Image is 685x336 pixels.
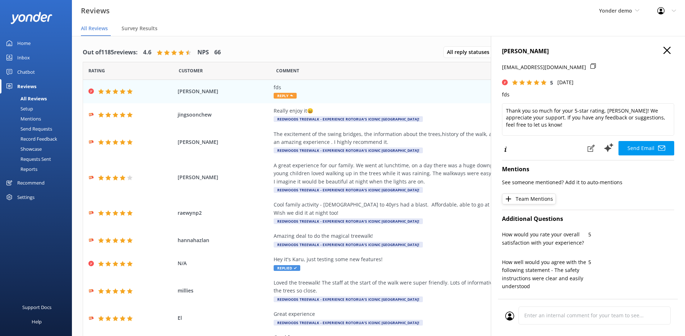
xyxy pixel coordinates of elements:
div: The excitement of the swing bridges, the information about the trees,history of the walk, and bei... [274,130,601,146]
h4: 66 [214,48,221,57]
div: A great experience for our family. We went at lunchtime, on a day there was a huge downpour of ra... [274,162,601,186]
button: Send Email [618,141,674,155]
div: Really enjoy it😄 [274,107,601,115]
span: jingsoonchew [178,111,270,119]
h3: Reviews [81,5,110,17]
div: All Reviews [4,94,47,104]
div: Redwoods Treewalk - experience Rotorua's iconic [GEOGRAPHIC_DATA]! [274,116,423,122]
div: Support Docs [22,300,51,314]
div: Amazing deal to do the magical treewalk! [274,232,601,240]
a: All Reviews [4,94,72,104]
span: [PERSON_NAME] [178,173,270,181]
h4: [PERSON_NAME] [502,47,674,56]
p: [EMAIL_ADDRESS][DOMAIN_NAME] [502,63,586,71]
div: Reviews [17,79,36,94]
p: 5 [588,231,675,239]
div: Cool family activity - [DEMOGRAPHIC_DATA] to 40yrs had a blast. Affordable, able to go at our own... [274,201,601,217]
h4: 4.6 [143,48,151,57]
span: millies [178,287,270,295]
div: Redwoods Treewalk - experience Rotorua's iconic [GEOGRAPHIC_DATA]! [274,320,423,326]
h4: Mentions [502,165,674,174]
span: El [178,314,270,322]
textarea: Thank you so much for your 5-star rating, [PERSON_NAME]! We appreciate your support. If you have ... [502,103,674,136]
h4: NPS [197,48,209,57]
div: Mentions [4,114,41,124]
span: 5 [550,79,553,86]
p: fds [502,91,674,99]
span: Reply [274,93,297,99]
span: [PERSON_NAME] [178,138,270,146]
div: Great experience [274,310,601,318]
div: Reports [4,164,37,174]
div: Redwoods Treewalk - experience Rotorua's iconic [GEOGRAPHIC_DATA]! [274,218,423,224]
p: How would you rate your overall satisfaction with your experience? [502,231,588,247]
div: Home [17,36,31,50]
div: Inbox [17,50,30,65]
a: Requests Sent [4,154,72,164]
div: Recommend [17,176,45,190]
a: Mentions [4,114,72,124]
span: hannahazlan [178,236,270,244]
p: [DATE] [557,78,574,86]
span: Survey Results [122,25,157,32]
span: raewynp2 [178,209,270,217]
h4: Additional Questions [502,214,674,224]
p: 5 [588,258,675,266]
div: Chatbot [17,65,35,79]
span: Date [88,67,105,74]
span: Replied [274,265,300,271]
p: See someone mentioned? Add it to auto-mentions [502,178,674,186]
a: Reports [4,164,72,174]
span: [PERSON_NAME] [178,87,270,95]
img: user_profile.svg [505,312,514,321]
div: Record Feedback [4,134,57,144]
div: Loved the treewalk! The staff at the start of the walk were super friendly. Lots of informative s... [274,279,601,295]
div: Send Requests [4,124,52,134]
h4: Out of 1185 reviews: [83,48,138,57]
span: Date [179,67,203,74]
div: Settings [17,190,35,204]
a: Showcase [4,144,72,154]
div: Showcase [4,144,42,154]
a: Send Requests [4,124,72,134]
div: Help [32,314,42,329]
span: N/A [178,259,270,267]
button: Team Mentions [502,194,556,204]
img: yonder-white-logo.png [11,12,52,24]
a: Record Feedback [4,134,72,144]
div: Redwoods Treewalk - experience Rotorua's iconic [GEOGRAPHIC_DATA]! [274,147,423,153]
div: Redwoods Treewalk - experience Rotorua's iconic [GEOGRAPHIC_DATA]! [274,296,423,302]
span: All reply statuses [447,48,494,56]
div: Redwoods Treewalk - experience Rotorua's iconic [GEOGRAPHIC_DATA]! [274,187,423,193]
div: fds [274,83,601,91]
div: Redwoods Treewalk - experience Rotorua's iconic [GEOGRAPHIC_DATA]! [274,242,423,248]
span: All Reviews [81,25,108,32]
div: Requests Sent [4,154,51,164]
div: Setup [4,104,33,114]
button: Close [663,47,671,55]
span: Yonder demo [599,7,632,14]
a: Setup [4,104,72,114]
div: Hey it's Karu, just testing some new features! [274,255,601,263]
p: How well would you agree with the following statement - The safety instructions were clear and ea... [502,258,588,291]
span: Question [276,67,299,74]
